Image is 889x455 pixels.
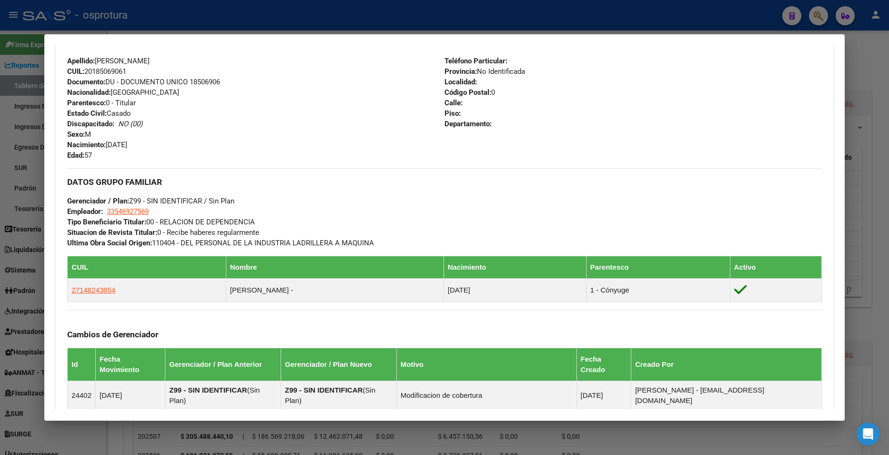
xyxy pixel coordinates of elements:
[67,177,821,187] h3: DATOS GRUPO FAMILIAR
[67,78,220,86] span: DU - DOCUMENTO UNICO 18506906
[71,286,115,294] span: 27148243854
[107,207,149,216] span: 33546927569
[444,88,491,97] strong: Código Postal:
[67,218,146,226] strong: Tipo Beneficiario Titular:
[67,239,374,247] span: 110404 - DEL PERSONAL DE LA INDUSTRIA LADRILLERA A MAQUINA
[118,120,142,128] i: NO (00)
[68,256,226,278] th: CUIL
[285,386,363,394] strong: Z99 - SIN IDENTIFICAR
[226,278,444,302] td: [PERSON_NAME] -
[281,381,396,410] td: ( )
[444,120,492,128] strong: Departamento:
[67,99,136,107] span: 0 - Titular
[226,256,444,278] th: Nombre
[730,256,821,278] th: Activo
[67,239,152,247] strong: Ultima Obra Social Origen:
[67,57,150,65] span: [PERSON_NAME]
[396,381,576,410] td: Modificacion de cobertura
[67,197,234,205] span: Z99 - SIN IDENTIFICAR / Sin Plan
[96,348,165,381] th: Fecha Movimiento
[67,120,114,128] strong: Discapacitado:
[68,348,96,381] th: Id
[586,278,730,302] td: 1 - Cónyuge
[631,381,822,410] td: [PERSON_NAME] - [EMAIL_ADDRESS][DOMAIN_NAME]
[444,88,495,97] span: 0
[444,109,461,118] strong: Piso:
[857,423,879,445] div: Open Intercom Messenger
[67,130,91,139] span: M
[165,348,281,381] th: Gerenciador / Plan Anterior
[67,109,107,118] strong: Estado Civil:
[67,130,85,139] strong: Sexo:
[631,348,822,381] th: Creado Por
[67,207,103,216] strong: Empleador:
[67,67,84,76] strong: CUIL:
[169,386,247,394] strong: Z99 - SIN IDENTIFICAR
[444,99,463,107] strong: Calle:
[67,218,255,226] span: 00 - RELACION DE DEPENDENCIA
[67,99,106,107] strong: Parentesco:
[444,67,525,76] span: No Identificada
[67,57,95,65] strong: Apellido:
[67,151,92,160] span: 57
[67,151,84,160] strong: Edad:
[68,381,96,410] td: 24402
[586,256,730,278] th: Parentesco
[396,348,576,381] th: Motivo
[67,228,157,237] strong: Situacion de Revista Titular:
[444,67,477,76] strong: Provincia:
[576,348,631,381] th: Fecha Creado
[444,256,586,278] th: Nacimiento
[96,381,165,410] td: [DATE]
[165,381,281,410] td: ( )
[67,329,821,340] h3: Cambios de Gerenciador
[67,141,106,149] strong: Nacimiento:
[444,278,586,302] td: [DATE]
[67,78,105,86] strong: Documento:
[67,228,259,237] span: 0 - Recibe haberes regularmente
[67,67,126,76] span: 20185069061
[67,88,111,97] strong: Nacionalidad:
[67,109,131,118] span: Casado
[67,197,129,205] strong: Gerenciador / Plan:
[576,381,631,410] td: [DATE]
[281,348,396,381] th: Gerenciador / Plan Nuevo
[444,78,477,86] strong: Localidad:
[67,88,179,97] span: [GEOGRAPHIC_DATA]
[444,57,507,65] strong: Teléfono Particular:
[67,141,127,149] span: [DATE]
